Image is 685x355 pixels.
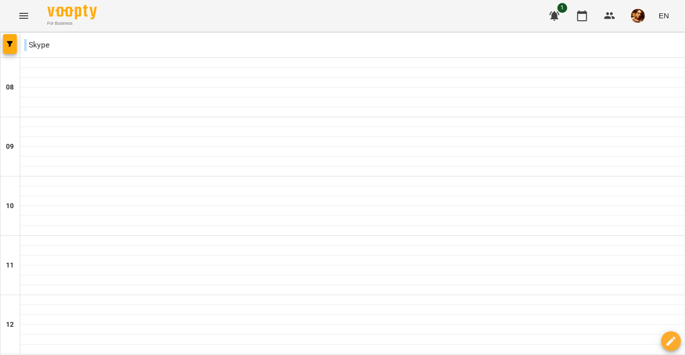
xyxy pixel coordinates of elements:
span: For Business [47,20,97,27]
h6: 08 [6,82,14,93]
img: Voopty Logo [47,5,97,19]
h6: 10 [6,201,14,212]
span: 1 [557,3,567,13]
button: Menu [12,4,36,28]
h6: 12 [6,319,14,330]
img: 9dd00ee60830ec0099eaf902456f2b61.png [631,9,645,23]
h6: 11 [6,260,14,271]
p: Skype [24,39,49,51]
h6: 09 [6,141,14,152]
button: EN [655,6,673,25]
span: EN [659,10,669,21]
